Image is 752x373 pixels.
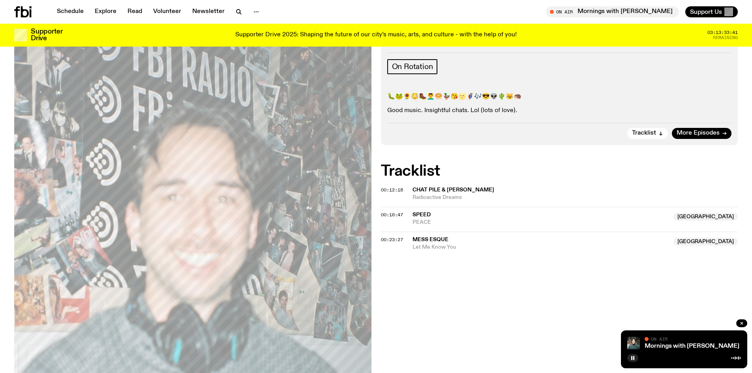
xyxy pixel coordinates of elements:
span: More Episodes [677,130,720,136]
button: Tracklist [627,128,668,139]
p: 🐛🐸🌻😳🥾💆‍♂️🥯🦆😘🌝🦸🎶😎👽🌵😼🦔 [387,93,732,101]
span: On Rotation [392,62,433,71]
span: Tracklist [632,130,656,136]
span: Support Us [690,8,722,15]
a: Schedule [52,6,88,17]
span: Let Me Know You [413,244,669,251]
span: [GEOGRAPHIC_DATA] [673,213,738,221]
a: On Rotation [387,59,438,74]
span: SPEED [413,212,431,217]
a: Mornings with [PERSON_NAME] [645,343,739,349]
span: 00:16:47 [381,212,403,218]
a: Volunteer [148,6,186,17]
span: PEACE [413,219,669,226]
span: Chat Pile & [PERSON_NAME] [413,187,494,193]
p: Good music. Insightful chats. Lol (lots of love). [387,107,732,114]
span: Mess Esque [413,237,448,242]
p: Supporter Drive 2025: Shaping the future of our city’s music, arts, and culture - with the help o... [235,32,517,39]
span: On Air Now [394,43,421,47]
button: On AirMornings with [PERSON_NAME] [546,6,679,17]
span: On Air [651,336,668,341]
img: Radio presenter Ben Hansen sits in front of a wall of photos and an fbi radio sign. Film photo. B... [627,337,640,349]
button: Support Us [685,6,738,17]
span: 00:23:27 [381,236,403,243]
span: [GEOGRAPHIC_DATA] [673,238,738,246]
span: 03:13:33:41 [707,30,738,35]
h2: Tracklist [381,164,738,178]
span: Radioactive Dreams [413,194,738,201]
a: Explore [90,6,121,17]
span: Remaining [713,36,738,40]
a: Read [123,6,147,17]
h3: Supporter Drive [31,28,62,42]
a: More Episodes [672,128,731,139]
span: 00:12:18 [381,187,403,193]
a: Newsletter [188,6,229,17]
